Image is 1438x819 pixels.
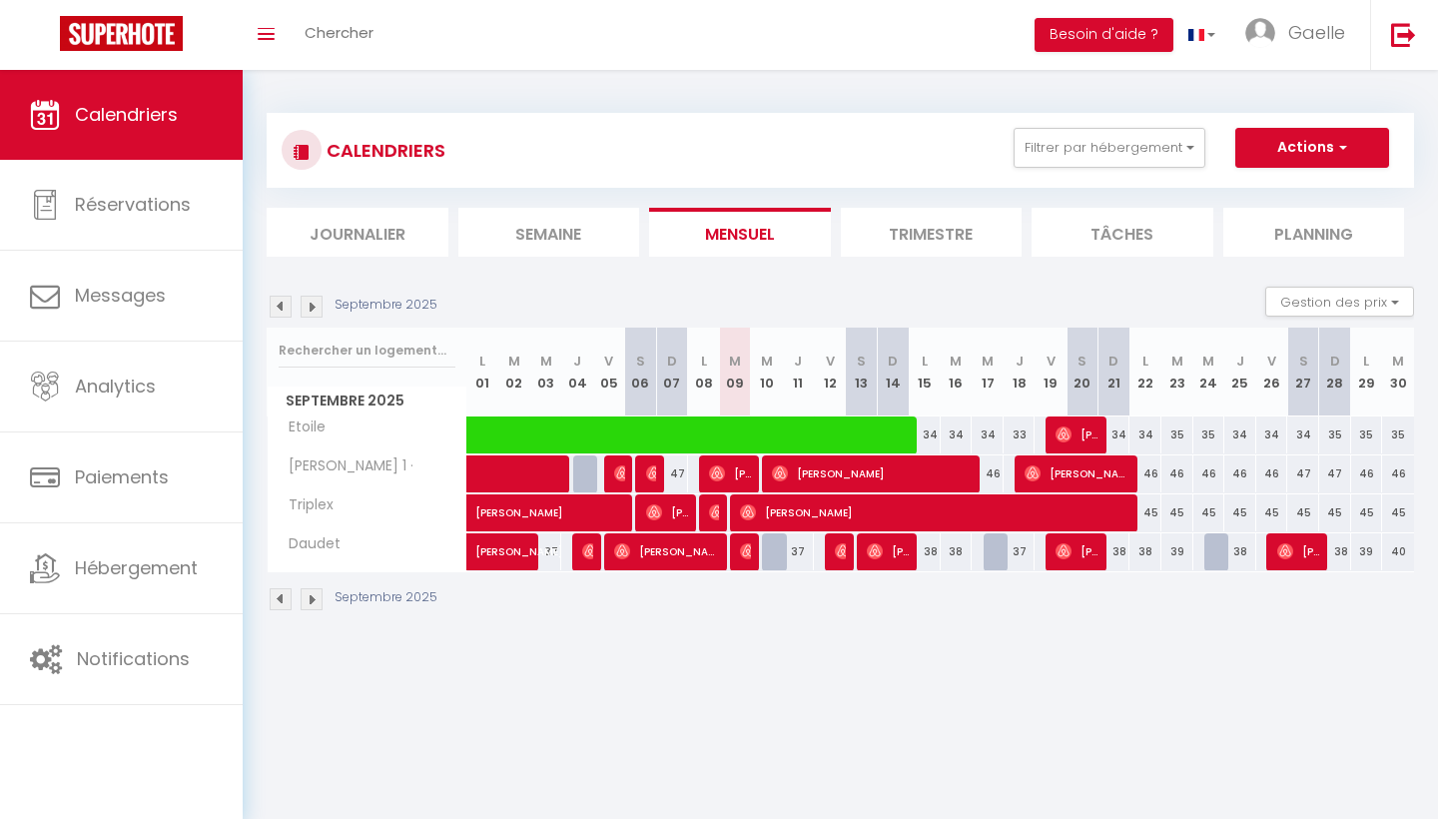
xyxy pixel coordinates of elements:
[1235,128,1389,168] button: Actions
[909,533,941,570] div: 38
[740,493,1134,531] span: [PERSON_NAME]
[1351,328,1383,416] th: 29
[941,328,973,416] th: 16
[972,328,1004,416] th: 17
[1363,352,1369,371] abbr: L
[530,328,562,416] th: 03
[835,532,846,570] span: [PERSON_NAME]
[75,283,166,308] span: Messages
[972,455,1004,492] div: 46
[1161,533,1193,570] div: 39
[1224,494,1256,531] div: 45
[719,328,751,416] th: 09
[1319,494,1351,531] div: 45
[1193,455,1225,492] div: 46
[1382,416,1414,453] div: 35
[614,532,721,570] span: [PERSON_NAME]
[508,352,520,371] abbr: M
[268,387,466,415] span: Septembre 2025
[1287,455,1319,492] div: 47
[1016,352,1024,371] abbr: J
[1098,533,1130,570] div: 38
[271,494,346,516] span: Triplex
[909,328,941,416] th: 15
[772,454,975,492] span: [PERSON_NAME]
[498,328,530,416] th: 02
[1267,352,1276,371] abbr: V
[335,588,437,607] p: Septembre 2025
[271,455,418,477] span: [PERSON_NAME] 1 ·
[1287,494,1319,531] div: 45
[783,533,815,570] div: 37
[479,352,485,371] abbr: L
[1265,287,1414,317] button: Gestion des prix
[335,296,437,315] p: Septembre 2025
[1108,352,1118,371] abbr: D
[1319,416,1351,453] div: 35
[75,102,178,127] span: Calendriers
[1025,454,1131,492] span: [PERSON_NAME]
[688,328,720,416] th: 08
[467,328,499,416] th: 01
[846,328,878,416] th: 13
[1056,532,1098,570] span: [PERSON_NAME]
[1256,494,1288,531] div: 45
[1236,352,1244,371] abbr: J
[75,192,191,217] span: Réservations
[1319,455,1351,492] div: 47
[1382,328,1414,416] th: 30
[1256,455,1288,492] div: 46
[1299,352,1308,371] abbr: S
[709,454,752,492] span: [PERSON_NAME]
[656,455,688,492] div: 47
[75,464,169,489] span: Paiements
[60,16,183,51] img: Super Booking
[857,352,866,371] abbr: S
[1224,455,1256,492] div: 46
[1161,328,1193,416] th: 23
[614,454,625,492] span: [PERSON_NAME]
[467,494,499,532] a: [PERSON_NAME]
[75,555,198,580] span: Hébergement
[1098,328,1130,416] th: 21
[1056,415,1098,453] span: [PERSON_NAME]
[1319,533,1351,570] div: 38
[322,128,445,173] h3: CALENDRIERS
[75,374,156,399] span: Analytics
[636,352,645,371] abbr: S
[814,328,846,416] th: 12
[475,522,567,560] span: [PERSON_NAME]
[1392,352,1404,371] abbr: M
[941,533,973,570] div: 38
[1129,328,1161,416] th: 22
[1129,494,1161,531] div: 45
[1245,18,1275,48] img: ...
[279,333,455,369] input: Rechercher un logement...
[271,533,346,555] span: Daudet
[740,532,751,570] span: [PERSON_NAME]
[561,328,593,416] th: 04
[1193,416,1225,453] div: 35
[625,328,657,416] th: 06
[1032,208,1213,257] li: Tâches
[267,208,448,257] li: Journalier
[1382,455,1414,492] div: 46
[1319,328,1351,416] th: 28
[305,22,373,43] span: Chercher
[1004,533,1036,570] div: 37
[751,328,783,416] th: 10
[467,533,499,571] a: [PERSON_NAME]
[826,352,835,371] abbr: V
[1161,455,1193,492] div: 46
[458,208,640,257] li: Semaine
[656,328,688,416] th: 07
[77,646,190,671] span: Notifications
[1047,352,1056,371] abbr: V
[1078,352,1086,371] abbr: S
[701,352,707,371] abbr: L
[1129,455,1161,492] div: 46
[1202,352,1214,371] abbr: M
[1256,328,1288,416] th: 26
[982,352,994,371] abbr: M
[1171,352,1183,371] abbr: M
